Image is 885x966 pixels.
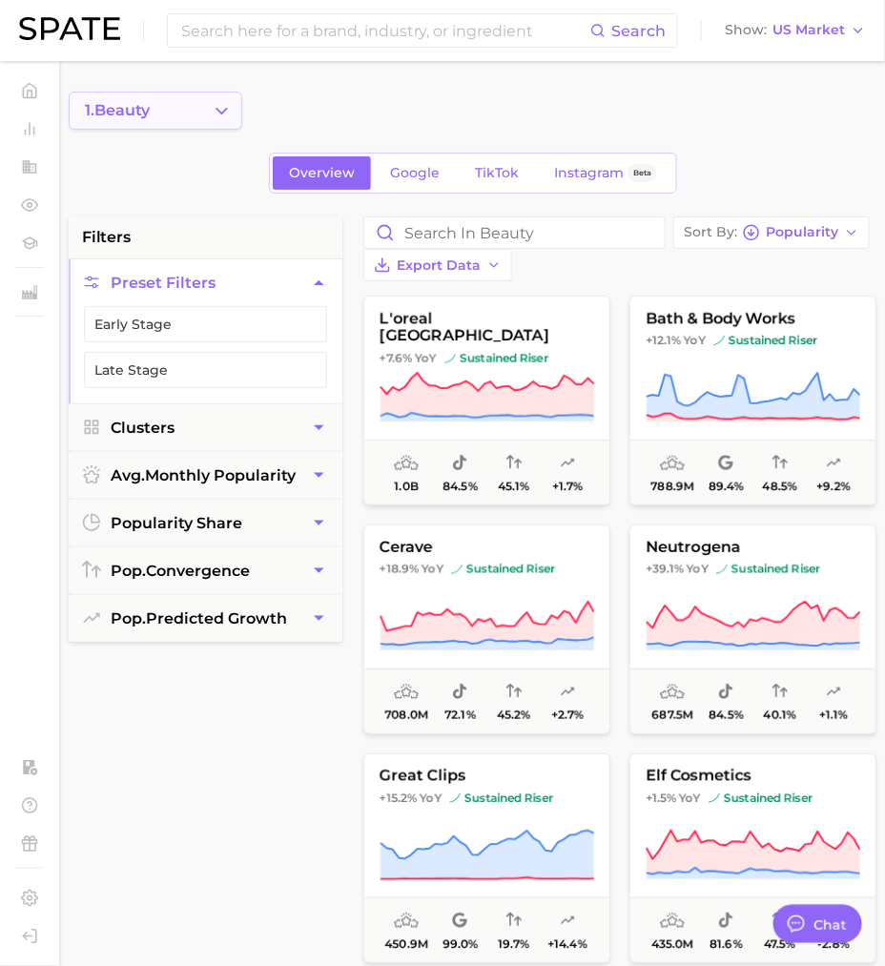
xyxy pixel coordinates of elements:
[725,25,767,35] span: Show
[395,480,419,493] span: 1.0b
[819,709,848,722] span: +1.1%
[364,539,609,556] span: cerave
[451,562,555,577] span: sustained riser
[764,709,796,722] span: 40.1%
[111,562,250,580] span: convergence
[364,217,665,248] input: Search in beauty
[459,156,535,190] a: TikTok
[380,351,412,365] span: +7.6%
[451,564,463,575] img: sustained riser
[273,156,371,190] a: Overview
[380,791,417,805] span: +15.2%
[111,562,146,580] abbr: popularity index
[422,562,443,577] span: YoY
[816,480,850,493] span: +9.2%
[687,562,709,577] span: YoY
[111,609,146,627] abbr: popularity index
[452,681,467,704] span: popularity share: TikTok
[498,937,529,951] span: 19.7%
[629,524,876,734] button: neutrogena+39.1% YoYsustained risersustained riser687.5m84.5%40.1%+1.1%
[646,791,676,805] span: +1.5%
[394,910,419,933] span: average monthly popularity: Very High Popularity
[718,452,733,475] span: popularity share: Google
[69,259,342,306] button: Preset Filters
[629,753,876,963] button: elf cosmetics+1.5% YoYsustained risersustained riser435.0m81.6%47.5%-2.8%
[560,681,575,704] span: popularity predicted growth: Uncertain
[772,910,788,933] span: popularity convergence: Medium Convergence
[444,351,548,366] span: sustained riser
[506,681,522,704] span: popularity convergence: Medium Convergence
[766,227,838,237] span: Popularity
[363,753,610,963] button: great clips+15.2% YoYsustained risersustained riser450.9m99.0%19.7%+14.4%
[69,404,342,451] button: Clusters
[15,922,44,951] a: Log out. Currently logged in with e-mail pquiroz@maryruths.com.
[684,227,737,237] span: Sort By
[69,452,342,499] button: avg.monthly popularity
[363,249,512,281] button: Export Data
[374,156,456,190] a: Google
[289,165,355,181] span: Overview
[633,165,651,181] span: Beta
[452,452,467,475] span: popularity share: TikTok
[111,466,296,484] span: monthly popularity
[452,910,467,933] span: popularity share: Google
[826,452,841,475] span: popularity predicted growth: Very Likely
[646,333,681,347] span: +12.1%
[420,791,442,806] span: YoY
[179,14,590,47] input: Search here for a brand, industry, or ingredient
[394,452,419,475] span: average monthly popularity: Very High Popularity
[69,500,342,546] button: popularity share
[673,216,870,249] button: Sort ByPopularity
[630,310,875,327] span: bath & body works
[385,937,428,951] span: 450.9m
[710,937,742,951] span: 81.6%
[772,452,788,475] span: popularity convergence: Medium Convergence
[679,791,701,806] span: YoY
[84,352,327,388] button: Late Stage
[709,791,813,806] span: sustained riser
[69,595,342,642] button: pop.predicted growth
[718,910,733,933] span: popularity share: TikTok
[69,547,342,594] button: pop.convergence
[111,274,216,292] span: Preset Filters
[651,937,693,951] span: 435.0m
[560,910,575,933] span: popularity predicted growth: Very Likely
[84,306,327,342] button: Early Stage
[364,310,609,345] span: l'oreal [GEOGRAPHIC_DATA]
[449,791,553,806] span: sustained riser
[772,25,845,35] span: US Market
[364,768,609,785] span: great clips
[444,709,475,722] span: 72.1%
[709,792,720,804] img: sustained riser
[506,452,522,475] span: popularity convergence: Medium Convergence
[394,681,419,704] span: average monthly popularity: Very High Popularity
[442,937,478,951] span: 99.0%
[506,910,522,933] span: popularity convergence: Very Low Convergence
[475,165,519,181] span: TikTok
[630,768,875,785] span: elf cosmetics
[713,335,725,346] img: sustained riser
[716,562,820,577] span: sustained riser
[646,562,684,576] span: +39.1%
[660,452,685,475] span: average monthly popularity: Very High Popularity
[111,514,242,532] span: popularity share
[826,681,841,704] span: popularity predicted growth: Uncertain
[660,681,685,704] span: average monthly popularity: Very High Popularity
[497,709,530,722] span: 45.2%
[772,681,788,704] span: popularity convergence: Medium Convergence
[538,156,673,190] a: InstagramBeta
[385,709,428,722] span: 708.0m
[718,681,733,704] span: popularity share: TikTok
[82,226,131,249] span: filters
[630,539,875,556] span: neutrogena
[498,480,529,493] span: 45.1%
[390,165,440,181] span: Google
[651,480,694,493] span: 788.9m
[551,709,584,722] span: +2.7%
[554,165,624,181] span: Instagram
[652,709,693,722] span: 687.5m
[560,452,575,475] span: popularity predicted growth: Uncertain
[660,910,685,933] span: average monthly popularity: Very High Popularity
[552,480,583,493] span: +1.7%
[449,792,461,804] img: sustained riser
